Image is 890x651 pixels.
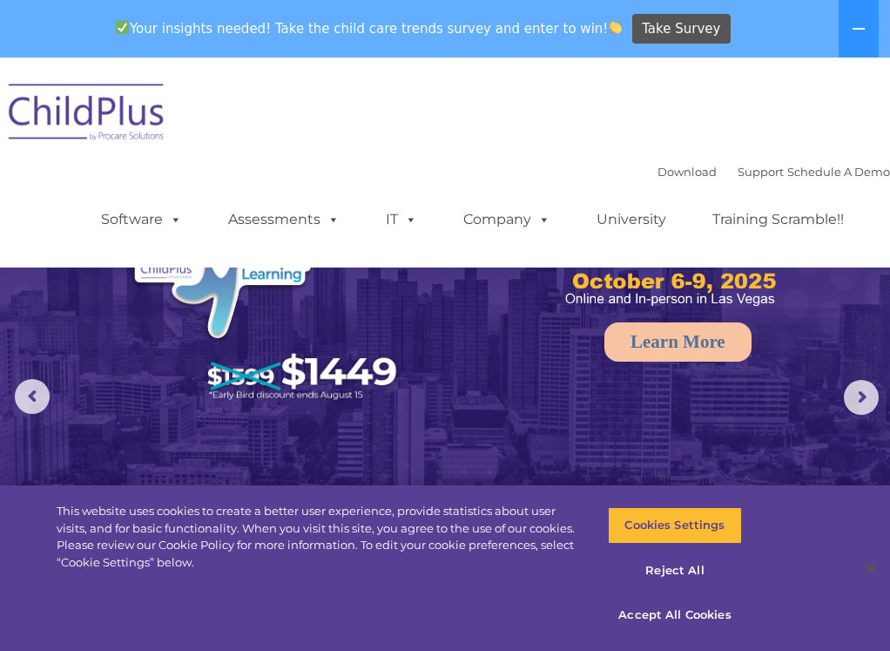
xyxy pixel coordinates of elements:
a: Assessments [211,202,357,237]
div: This website uses cookies to create a better user experience, provide statistics about user visit... [57,503,582,571]
span: Take Survey [642,14,720,44]
a: Support [738,165,784,179]
img: 👏 [609,21,622,34]
font: | [657,165,890,179]
button: Close [852,549,890,587]
button: Cookies Settings [608,507,741,544]
a: Training Scramble!! [695,202,861,237]
a: Software [84,202,199,237]
button: Accept All Cookies [608,597,741,634]
a: Download [657,165,717,179]
a: Take Survey [632,14,731,44]
span: Your insights needed! Take the child care trends survey and enter to win! [108,11,630,45]
button: Reject All [608,553,741,589]
a: University [579,202,684,237]
a: Learn More [604,322,752,362]
a: Schedule A Demo [787,165,890,179]
img: ✅ [116,21,129,34]
a: IT [368,202,435,237]
a: Company [446,202,568,237]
